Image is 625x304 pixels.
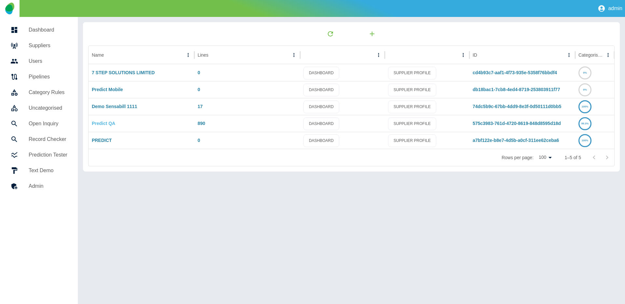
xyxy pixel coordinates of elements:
[303,84,339,96] a: DASHBOARD
[303,67,339,79] a: DASHBOARD
[583,88,587,91] text: 0%
[29,151,67,159] h5: Prediction Tester
[29,120,67,128] h5: Open Inquiry
[5,38,73,53] a: Suppliers
[388,134,436,147] a: SUPPLIER PROFILE
[5,163,73,178] a: Text Demo
[473,52,477,58] div: ID
[29,26,67,34] h5: Dashboard
[303,134,339,147] a: DASHBOARD
[198,87,200,92] a: 0
[5,100,73,116] a: Uncategorised
[578,87,591,92] a: 0%
[459,50,468,60] button: column menu
[5,178,73,194] a: Admin
[92,52,104,58] div: Name
[581,122,589,125] text: 99.3%
[578,121,591,126] a: 99.3%
[564,50,574,60] button: ID column menu
[198,52,208,58] div: Lines
[184,50,193,60] button: Name column menu
[303,101,339,113] a: DASHBOARD
[92,138,112,143] a: PREDICT
[5,3,14,14] img: Logo
[92,87,123,92] a: Predict Mobile
[582,139,588,142] text: 100%
[5,85,73,100] a: Category Rules
[473,104,561,109] a: 74dc5b9c-67bb-4dd9-8e3f-0d50111d0bb5
[5,69,73,85] a: Pipelines
[289,50,299,60] button: Lines column menu
[578,70,591,75] a: 0%
[388,101,436,113] a: SUPPLIER PROFILE
[374,50,383,60] button: column menu
[29,104,67,112] h5: Uncategorised
[198,104,203,109] a: 17
[5,116,73,131] a: Open Inquiry
[388,117,436,130] a: SUPPLIER PROFILE
[5,53,73,69] a: Users
[473,121,561,126] a: 575c3983-761d-4720-8619-848d8595d18d
[29,42,67,49] h5: Suppliers
[5,147,73,163] a: Prediction Tester
[583,71,587,74] text: 0%
[29,89,67,96] h5: Category Rules
[5,22,73,38] a: Dashboard
[29,167,67,174] h5: Text Demo
[578,52,603,58] div: Categorised
[198,121,205,126] a: 890
[582,105,588,108] text: 100%
[29,135,67,143] h5: Record Checker
[578,138,591,143] a: 100%
[473,70,557,75] a: cd4b93c7-aaf1-4f73-935e-5358f76bbdf4
[564,154,581,161] p: 1–5 of 5
[473,87,560,92] a: db18bac1-7cb8-4ed4-8719-253803911f77
[92,104,137,109] a: Demo Sensabill 1111
[608,6,622,11] p: admin
[303,117,339,130] a: DASHBOARD
[29,182,67,190] h5: Admin
[92,121,115,126] a: Predict QA
[473,138,559,143] a: a7bf122e-b8e7-4d5b-a0cf-311ee62ceba6
[92,70,155,75] a: 7 STEP SOLUTIONS LIMITED
[604,50,613,60] button: Categorised column menu
[388,84,436,96] a: SUPPLIER PROFILE
[198,70,200,75] a: 0
[388,67,436,79] a: SUPPLIER PROFILE
[5,131,73,147] a: Record Checker
[595,2,625,15] button: admin
[29,73,67,81] h5: Pipelines
[502,154,534,161] p: Rows per page:
[29,57,67,65] h5: Users
[536,153,554,162] div: 100
[198,138,200,143] a: 0
[578,104,591,109] a: 100%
